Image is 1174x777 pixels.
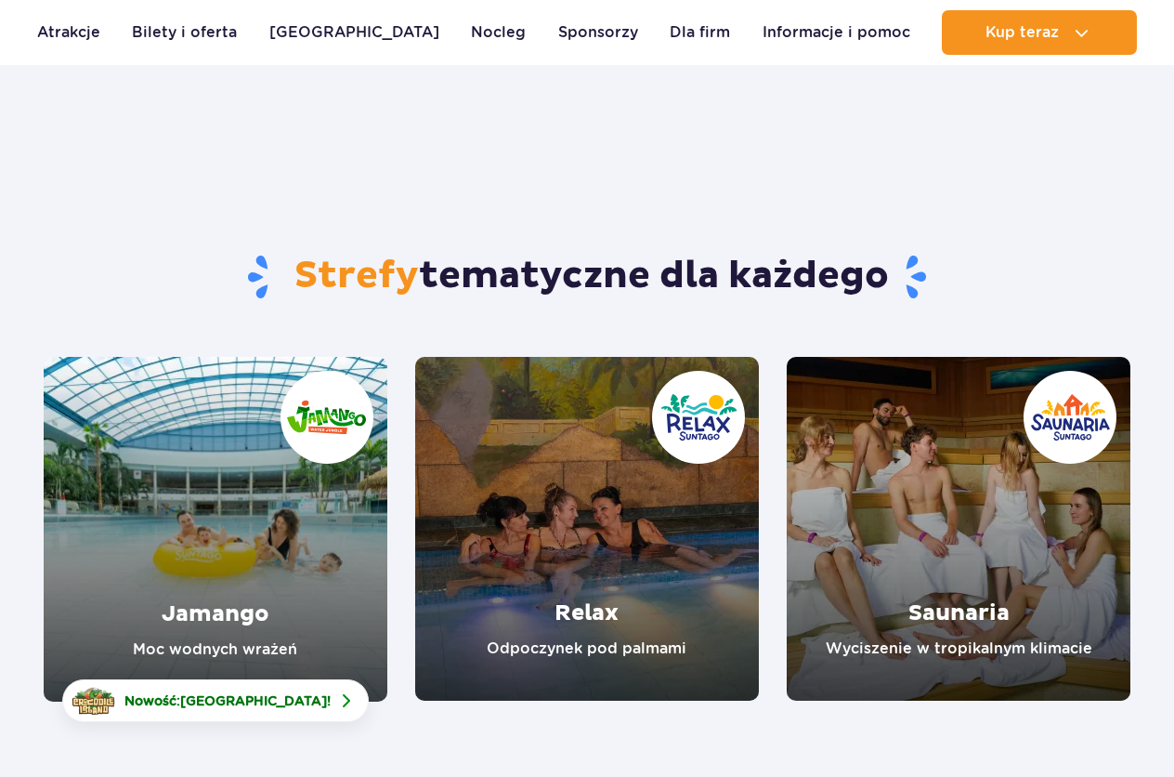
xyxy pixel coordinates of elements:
[269,10,439,55] a: [GEOGRAPHIC_DATA]
[124,691,331,710] span: Nowość: !
[62,679,369,722] a: Nowość:[GEOGRAPHIC_DATA]!
[180,693,327,708] span: [GEOGRAPHIC_DATA]
[415,357,759,701] a: Relax
[294,253,419,299] span: Strefy
[670,10,730,55] a: Dla firm
[985,24,1059,41] span: Kup teraz
[44,357,387,702] a: Jamango
[471,10,526,55] a: Nocleg
[942,10,1137,55] button: Kup teraz
[132,10,237,55] a: Bilety i oferta
[558,10,638,55] a: Sponsorzy
[763,10,910,55] a: Informacje i pomoc
[37,10,100,55] a: Atrakcje
[787,357,1130,701] a: Saunaria
[44,253,1131,301] h1: tematyczne dla każdego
